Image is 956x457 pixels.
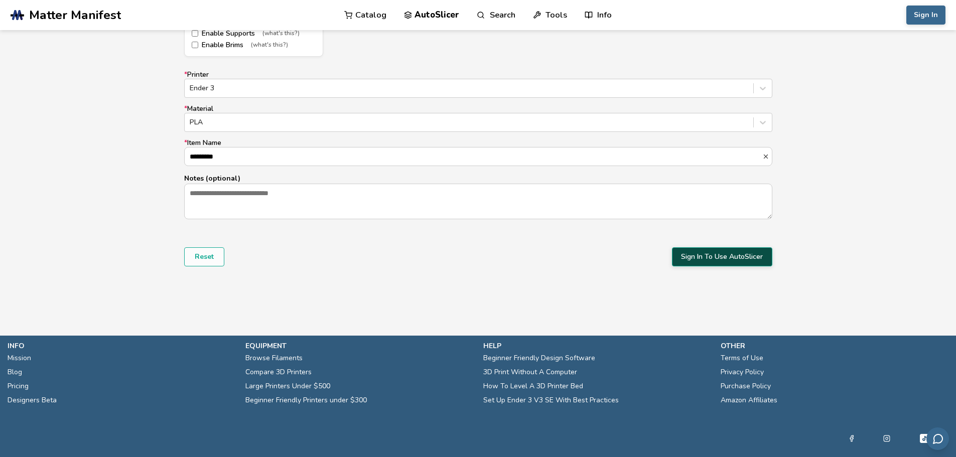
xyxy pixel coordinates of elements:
p: Notes (optional) [184,173,772,184]
p: other [721,341,948,351]
span: (what's this?) [262,30,300,37]
a: Terms of Use [721,351,763,365]
a: Purchase Policy [721,379,771,393]
a: Large Printers Under $500 [245,379,330,393]
a: Privacy Policy [721,365,764,379]
a: Pricing [8,379,29,393]
button: Send feedback via email [926,427,949,450]
a: Amazon Affiliates [721,393,777,407]
label: Printer [184,71,772,98]
input: *Item Name [185,147,762,166]
a: Blog [8,365,22,379]
a: How To Level A 3D Printer Bed [483,379,583,393]
textarea: Notes (optional) [185,184,772,218]
a: Beginner Friendly Design Software [483,351,595,365]
label: Item Name [184,139,772,166]
a: Instagram [883,432,890,444]
input: Enable Supports(what's this?) [192,30,198,37]
a: Browse Filaments [245,351,303,365]
p: equipment [245,341,473,351]
label: Material [184,105,772,132]
button: Reset [184,247,224,266]
button: Sign In [906,6,945,25]
p: help [483,341,711,351]
span: Matter Manifest [29,8,121,22]
a: Set Up Ender 3 V3 SE With Best Practices [483,393,619,407]
a: 3D Print Without A Computer [483,365,577,379]
a: Beginner Friendly Printers under $300 [245,393,367,407]
input: Enable Brims(what's this?) [192,42,198,48]
label: Enable Brims [192,41,316,49]
button: Sign In To Use AutoSlicer [672,247,772,266]
p: info [8,341,235,351]
span: (what's this?) [251,42,288,49]
button: *Item Name [762,153,772,160]
a: Mission [8,351,31,365]
a: Designers Beta [8,393,57,407]
a: Facebook [848,432,855,444]
label: Enable Supports [192,30,316,38]
a: Tiktok [918,432,930,444]
a: Compare 3D Printers [245,365,312,379]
